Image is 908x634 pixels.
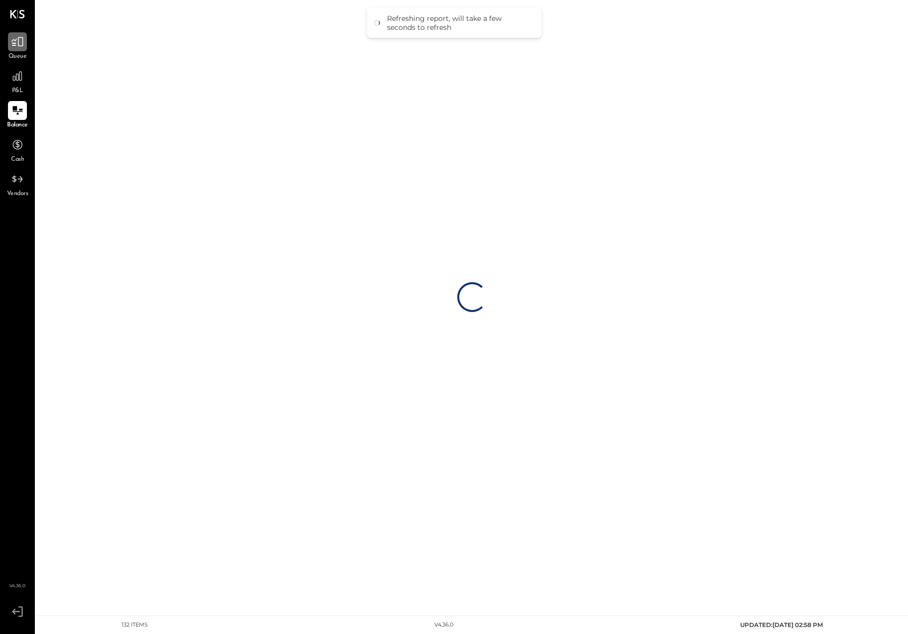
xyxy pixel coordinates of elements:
a: Cash [0,135,34,164]
a: P&L [0,67,34,96]
span: Vendors [7,190,28,199]
a: Balance [0,101,34,130]
a: Vendors [0,170,34,199]
div: Refreshing report, will take a few seconds to refresh [387,14,531,32]
div: v 4.36.0 [434,621,453,629]
div: 132 items [122,621,148,629]
span: UPDATED: [DATE] 02:58 PM [740,621,823,629]
span: Cash [11,155,24,164]
span: P&L [12,87,23,96]
span: Queue [8,52,27,61]
a: Queue [0,32,34,61]
span: Balance [7,121,28,130]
